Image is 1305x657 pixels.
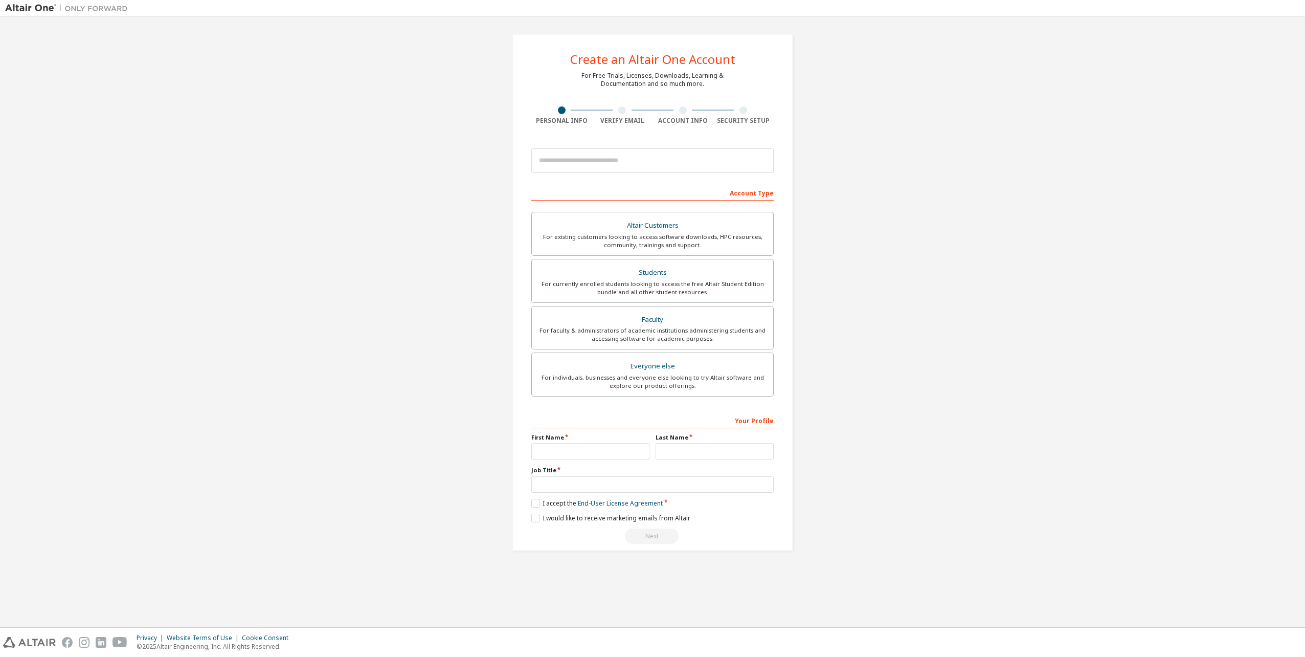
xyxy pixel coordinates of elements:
[713,117,774,125] div: Security Setup
[538,326,767,343] div: For faculty & administrators of academic institutions administering students and accessing softwa...
[538,266,767,280] div: Students
[531,117,592,125] div: Personal Info
[592,117,653,125] div: Verify Email
[581,72,724,88] div: For Free Trials, Licenses, Downloads, Learning & Documentation and so much more.
[79,637,89,648] img: instagram.svg
[62,637,73,648] img: facebook.svg
[531,184,774,201] div: Account Type
[656,433,774,442] label: Last Name
[538,374,767,390] div: For individuals, businesses and everyone else looking to try Altair software and explore our prod...
[652,117,713,125] div: Account Info
[242,634,295,642] div: Cookie Consent
[531,433,649,442] label: First Name
[531,412,774,428] div: Your Profile
[538,359,767,374] div: Everyone else
[137,642,295,651] p: © 2025 Altair Engineering, Inc. All Rights Reserved.
[538,313,767,327] div: Faculty
[531,529,774,544] div: Read and acccept EULA to continue
[5,3,133,13] img: Altair One
[112,637,127,648] img: youtube.svg
[538,280,767,296] div: For currently enrolled students looking to access the free Altair Student Edition bundle and all ...
[137,634,167,642] div: Privacy
[570,53,735,65] div: Create an Altair One Account
[578,499,663,508] a: End-User License Agreement
[531,499,663,508] label: I accept the
[96,637,106,648] img: linkedin.svg
[167,634,242,642] div: Website Terms of Use
[531,514,690,522] label: I would like to receive marketing emails from Altair
[531,466,774,474] label: Job Title
[538,218,767,233] div: Altair Customers
[538,233,767,249] div: For existing customers looking to access software downloads, HPC resources, community, trainings ...
[3,637,56,648] img: altair_logo.svg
